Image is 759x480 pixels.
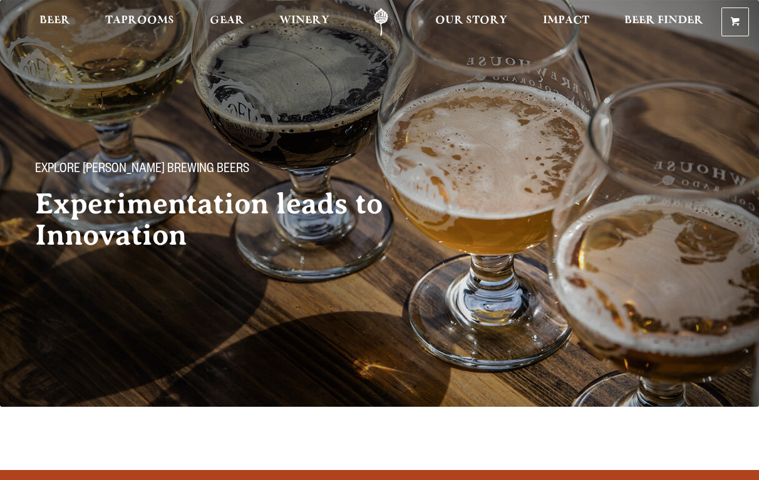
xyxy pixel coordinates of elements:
span: Impact [543,16,589,26]
a: Odell Home [358,8,405,36]
a: Impact [535,8,597,36]
span: Beer [39,16,70,26]
h2: Experimentation leads to Innovation [35,188,426,251]
a: Winery [271,8,338,36]
span: Gear [210,16,244,26]
span: Winery [279,16,329,26]
span: Taprooms [105,16,174,26]
span: Our Story [435,16,507,26]
a: Our Story [427,8,515,36]
span: Beer Finder [624,16,703,26]
a: Gear [202,8,252,36]
span: Explore [PERSON_NAME] Brewing Beers [35,162,249,178]
a: Taprooms [97,8,182,36]
a: Beer Finder [616,8,711,36]
a: Beer [31,8,78,36]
